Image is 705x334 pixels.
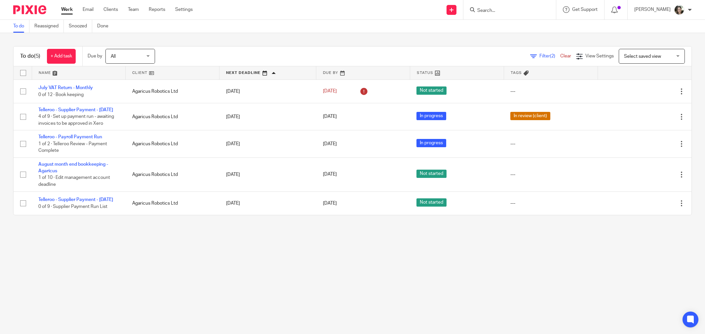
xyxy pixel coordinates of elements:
span: Not started [416,170,447,178]
span: Filter [539,54,560,58]
span: In review (client) [510,112,550,120]
a: Reports [149,6,165,13]
span: All [111,54,116,59]
input: Search [477,8,536,14]
div: --- [510,171,591,178]
span: 4 of 9 · Set up payment run - awaiting invoices to be approved in Xero [38,115,114,126]
span: View Settings [585,54,614,58]
span: (5) [34,53,40,59]
a: Clients [103,6,118,13]
p: [PERSON_NAME] [634,6,671,13]
span: [DATE] [323,142,337,146]
span: [DATE] [323,201,337,206]
a: Team [128,6,139,13]
span: [DATE] [323,172,337,177]
div: --- [510,88,591,95]
td: [DATE] [219,191,316,215]
a: August month end bookkeeping - Agaricus [38,162,108,173]
td: [DATE] [219,157,316,191]
a: Telleroo - Supplier Payment - [DATE] [38,108,113,112]
h1: To do [20,53,40,60]
span: 1 of 2 · Telleroo Review - Payment Complete [38,142,107,153]
a: Snoozed [69,20,92,33]
span: Tags [511,71,522,75]
a: + Add task [47,49,76,64]
img: barbara-raine-.jpg [674,5,685,15]
span: 0 of 9 · Supplier Payment Run List [38,204,107,209]
a: Reassigned [34,20,64,33]
a: To do [13,20,29,33]
a: Email [83,6,94,13]
span: In progress [416,139,446,147]
a: Settings [175,6,193,13]
span: Select saved view [624,54,661,59]
td: [DATE] [219,103,316,130]
td: [DATE] [219,130,316,157]
td: Agaricus Robotics Ltd [126,157,219,191]
div: --- [510,200,591,207]
span: [DATE] [323,89,337,94]
span: [DATE] [323,115,337,119]
a: Work [61,6,73,13]
p: Due by [88,53,102,59]
td: Agaricus Robotics Ltd [126,130,219,157]
span: 0 of 12 · Book keeping [38,92,84,97]
a: July VAT Return - Monthly [38,85,93,90]
a: Clear [560,54,571,58]
td: Agaricus Robotics Ltd [126,103,219,130]
img: Pixie [13,5,46,14]
td: Agaricus Robotics Ltd [126,191,219,215]
span: (2) [550,54,555,58]
a: Done [97,20,113,33]
span: Get Support [572,7,598,12]
span: 1 of 10 · Edit management account deadline [38,176,110,187]
span: Not started [416,198,447,207]
a: Telleroo - Payroll Payment Run [38,135,102,139]
span: Not started [416,86,447,95]
td: Agaricus Robotics Ltd [126,80,219,103]
a: Telleroo - Supplier Payment - [DATE] [38,197,113,202]
div: --- [510,141,591,147]
td: [DATE] [219,80,316,103]
span: In progress [416,112,446,120]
